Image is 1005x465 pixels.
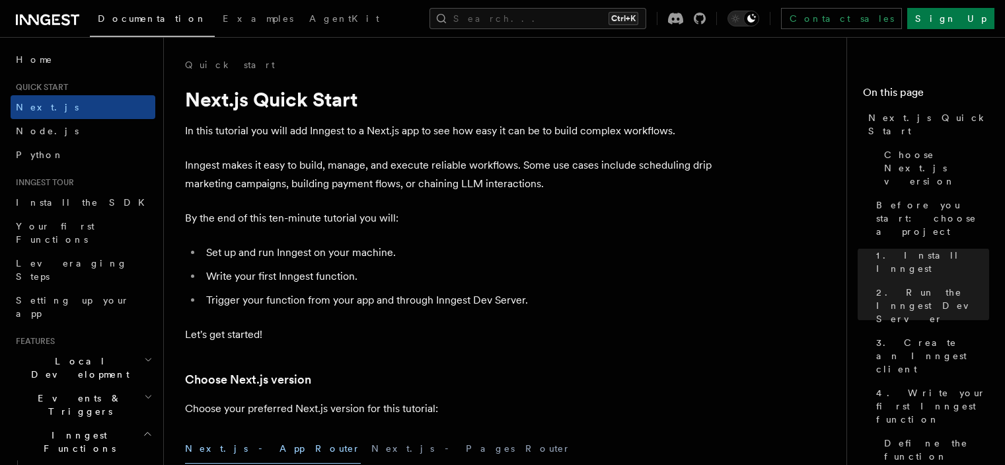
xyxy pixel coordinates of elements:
[16,295,130,319] span: Setting up your app
[185,325,714,344] p: Let's get started!
[871,193,989,243] a: Before you start: choose a project
[871,331,989,381] a: 3. Create an Inngest client
[202,291,714,310] li: Trigger your function from your app and through Inngest Dev Server.
[16,102,79,112] span: Next.js
[11,177,74,188] span: Inngest tour
[884,437,989,463] span: Define the function
[884,148,989,188] span: Choose Next.js version
[11,82,68,93] span: Quick start
[16,53,53,66] span: Home
[609,12,638,25] kbd: Ctrl+K
[223,13,293,24] span: Examples
[11,288,155,325] a: Setting up your app
[202,267,714,286] li: Write your first Inngest function.
[98,13,207,24] span: Documentation
[90,4,215,37] a: Documentation
[876,286,989,325] span: 2. Run the Inngest Dev Server
[16,149,64,160] span: Python
[907,8,994,29] a: Sign Up
[185,209,714,228] p: By the end of this ten-minute tutorial you will:
[11,392,144,418] span: Events & Triggers
[11,48,155,71] a: Home
[871,243,989,280] a: 1. Install Inngest
[185,400,714,418] p: Choose your preferred Next.js version for this tutorial:
[371,434,571,464] button: Next.js - Pages Router
[868,111,989,138] span: Next.js Quick Start
[863,85,989,106] h4: On this page
[876,386,989,426] span: 4. Write your first Inngest function
[16,258,128,282] span: Leveraging Steps
[185,122,714,140] p: In this tutorial you will add Inngest to a Next.js app to see how easy it can be to build complex...
[215,4,301,36] a: Examples
[11,143,155,167] a: Python
[11,429,143,455] span: Inngest Functions
[16,221,94,245] span: Your first Functions
[11,423,155,460] button: Inngest Functions
[11,95,155,119] a: Next.js
[781,8,902,29] a: Contact sales
[185,434,361,464] button: Next.js - App Router
[202,243,714,262] li: Set up and run Inngest on your machine.
[16,126,79,136] span: Node.js
[11,251,155,288] a: Leveraging Steps
[301,4,387,36] a: AgentKit
[185,58,275,71] a: Quick start
[11,386,155,423] button: Events & Triggers
[876,336,989,376] span: 3. Create an Inngest client
[879,143,989,193] a: Choose Next.js version
[16,197,153,208] span: Install the SDK
[185,87,714,111] h1: Next.js Quick Start
[185,156,714,193] p: Inngest makes it easy to build, manage, and execute reliable workflows. Some use cases include sc...
[11,355,144,381] span: Local Development
[11,214,155,251] a: Your first Functions
[871,381,989,431] a: 4. Write your first Inngest function
[11,336,55,347] span: Features
[871,280,989,331] a: 2. Run the Inngest Dev Server
[876,249,989,275] span: 1. Install Inngest
[11,119,155,143] a: Node.js
[876,198,989,238] span: Before you start: choose a project
[727,11,759,26] button: Toggle dark mode
[309,13,379,24] span: AgentKit
[185,370,311,389] a: Choose Next.js version
[11,190,155,214] a: Install the SDK
[863,106,989,143] a: Next.js Quick Start
[11,349,155,386] button: Local Development
[429,8,646,29] button: Search...Ctrl+K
